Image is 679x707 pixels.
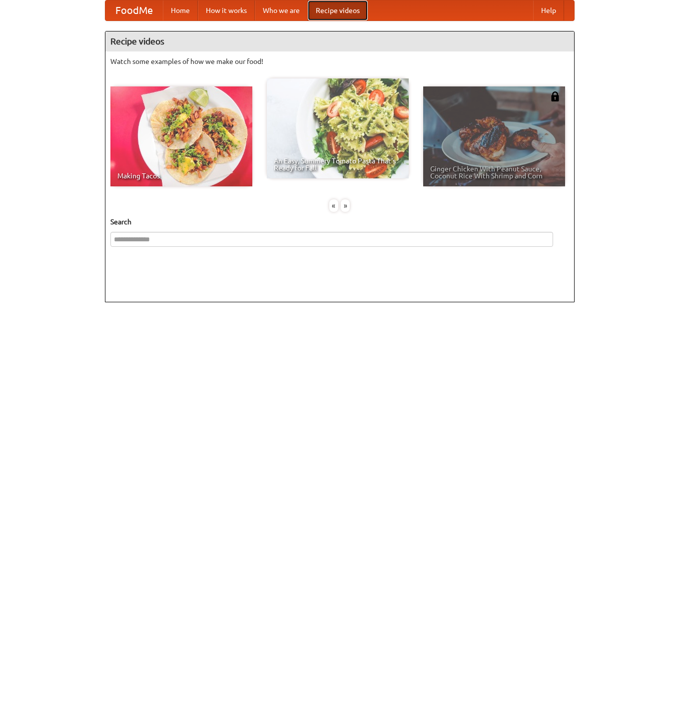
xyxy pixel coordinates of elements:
a: FoodMe [105,0,163,20]
div: » [341,199,350,212]
a: Recipe videos [308,0,368,20]
a: An Easy, Summery Tomato Pasta That's Ready for Fall [267,78,409,178]
img: 483408.png [550,91,560,101]
a: Making Tacos [110,86,252,186]
span: Making Tacos [117,172,245,179]
h4: Recipe videos [105,31,574,51]
a: How it works [198,0,255,20]
a: Home [163,0,198,20]
div: « [329,199,338,212]
a: Help [533,0,564,20]
p: Watch some examples of how we make our food! [110,56,569,66]
h5: Search [110,217,569,227]
a: Who we are [255,0,308,20]
span: An Easy, Summery Tomato Pasta That's Ready for Fall [274,157,402,171]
